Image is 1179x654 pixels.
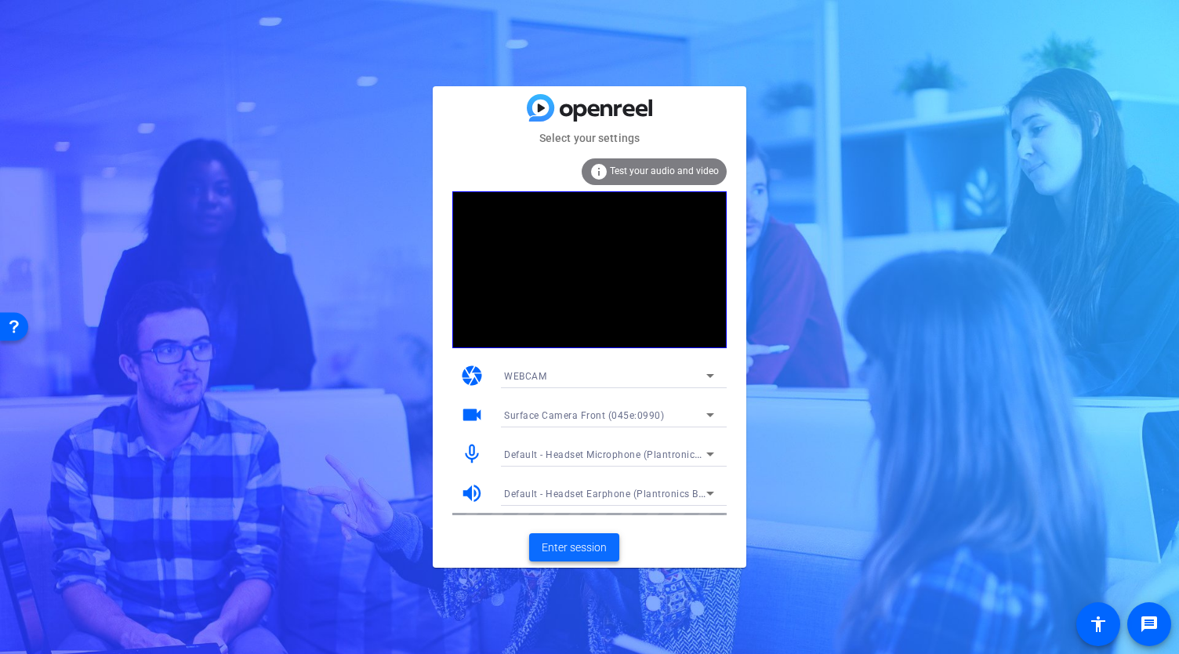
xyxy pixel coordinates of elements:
[460,442,484,466] mat-icon: mic_none
[1089,615,1108,634] mat-icon: accessibility
[1140,615,1159,634] mat-icon: message
[589,162,608,181] mat-icon: info
[529,533,619,561] button: Enter session
[542,540,607,556] span: Enter session
[460,364,484,387] mat-icon: camera
[504,448,806,460] span: Default - Headset Microphone (Plantronics Blackwire 3220 Series)
[460,403,484,427] mat-icon: videocam
[527,94,652,122] img: blue-gradient.svg
[504,371,546,382] span: WEBCAM
[504,410,664,421] span: Surface Camera Front (045e:0990)
[460,481,484,505] mat-icon: volume_up
[504,487,796,500] span: Default - Headset Earphone (Plantronics Blackwire 3220 Series)
[433,129,746,147] mat-card-subtitle: Select your settings
[610,165,719,176] span: Test your audio and video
